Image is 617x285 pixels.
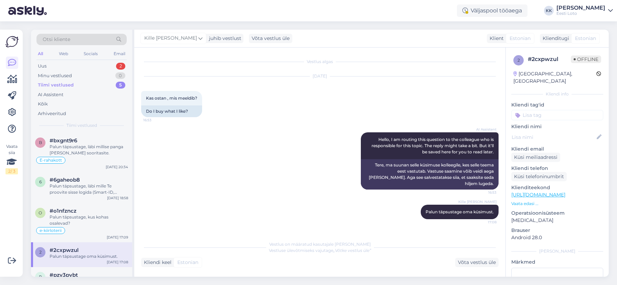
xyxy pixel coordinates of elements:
[116,82,125,89] div: 5
[511,165,603,172] p: Kliendi telefon
[511,110,603,120] input: Lisa tag
[141,73,499,79] div: [DATE]
[517,58,520,63] span: 2
[115,72,125,79] div: 0
[106,164,128,170] div: [DATE] 20:34
[144,34,197,42] span: Kille [PERSON_NAME]
[177,259,198,266] span: Estonian
[455,258,499,267] div: Võta vestlus üle
[40,158,62,162] span: E-rahakott
[556,11,605,16] div: Eesti Loto
[511,217,603,224] p: [MEDICAL_DATA]
[38,82,74,89] div: Tiimi vestlused
[141,259,171,266] div: Kliendi keel
[206,35,241,42] div: juhib vestlust
[82,49,99,58] div: Socials
[544,6,554,16] div: KK
[39,179,42,184] span: 6
[575,35,596,42] span: Estonian
[50,144,128,156] div: Palun täpsustage, läbi millise panga [PERSON_NAME] sooritasite.
[458,199,496,204] span: Kille [PERSON_NAME]
[471,220,496,225] span: 17:08
[510,35,531,42] span: Estonian
[556,5,605,11] div: [PERSON_NAME]
[141,59,499,65] div: Vestlus algas
[39,210,42,215] span: o
[511,145,603,153] p: Kliendi email
[269,248,371,253] span: Vestluse ülevõtmiseks vajutage
[50,138,77,144] span: #bxgnt9r6
[66,122,97,129] span: Tiimi vestlused
[372,137,495,154] span: Hello, I am routing this question to the colleague who is responsible for this topic. The reply m...
[333,248,371,253] i: „Võtke vestlus üle”
[6,168,18,174] div: 2 / 3
[50,183,128,195] div: Palun täpsustage, läbi mille Te proovite sisse logida (Smart-ID, Mobiil-ID, ID-kaart)
[50,253,128,259] div: Palun täpsustage oma küsimust.
[528,55,571,63] div: # 2cxpwzul
[571,55,601,63] span: Offline
[511,153,560,162] div: Küsi meiliaadressi
[38,110,66,117] div: Arhiveeritud
[50,272,78,278] span: #pzv3pybt
[116,63,125,70] div: 2
[6,35,19,48] img: Askly Logo
[39,250,42,255] span: 2
[43,36,70,43] span: Otsi kliente
[38,101,48,108] div: Kõik
[511,192,565,198] a: [URL][DOMAIN_NAME]
[457,4,527,17] div: Väljaspool tööaega
[107,259,128,265] div: [DATE] 17:08
[143,118,169,123] span: 16:53
[6,143,18,174] div: Vaata siia
[540,35,569,42] div: Klienditugi
[361,159,499,190] div: Tere, ma suunan selle küsimuse kolleegile, kes selle teema eest vastutab. Vastuse saamine võib ve...
[39,140,42,145] span: b
[556,5,613,16] a: [PERSON_NAME]Eesti Loto
[511,172,567,181] div: Küsi telefoninumbrit
[38,63,46,70] div: Uus
[511,91,603,97] div: Kliendi info
[36,49,44,58] div: All
[513,70,596,85] div: [GEOGRAPHIC_DATA], [GEOGRAPHIC_DATA]
[511,227,603,234] p: Brauser
[511,101,603,109] p: Kliendi tag'id
[511,210,603,217] p: Operatsioonisüsteem
[511,123,603,130] p: Kliendi nimi
[512,133,595,141] input: Lisa nimi
[511,184,603,191] p: Klienditeekond
[40,228,62,233] span: e-kiirloterii
[511,258,603,266] p: Märkmed
[141,105,202,117] div: Do I buy what I like?
[471,127,496,132] span: AI Assistent
[39,274,42,279] span: p
[38,91,63,98] div: AI Assistent
[107,235,128,240] div: [DATE] 17:09
[57,49,70,58] div: Web
[511,248,603,254] div: [PERSON_NAME]
[511,201,603,207] p: Vaata edasi ...
[50,177,80,183] span: #6gaheob8
[50,208,76,214] span: #o1nfzncz
[487,35,504,42] div: Klient
[38,72,72,79] div: Minu vestlused
[269,242,371,247] span: Vestlus on määratud kasutajale [PERSON_NAME]
[426,209,494,214] span: Palun täpsustage oma küsimust.
[107,195,128,201] div: [DATE] 18:58
[511,234,603,241] p: Android 28.0
[112,49,127,58] div: Email
[249,34,292,43] div: Võta vestlus üle
[471,190,496,195] span: 16:53
[146,95,197,101] span: Kas ostan , mis meeldib?
[50,214,128,226] div: Palun täpsustage, kus kohas osalevad?
[50,247,79,253] span: #2cxpwzul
